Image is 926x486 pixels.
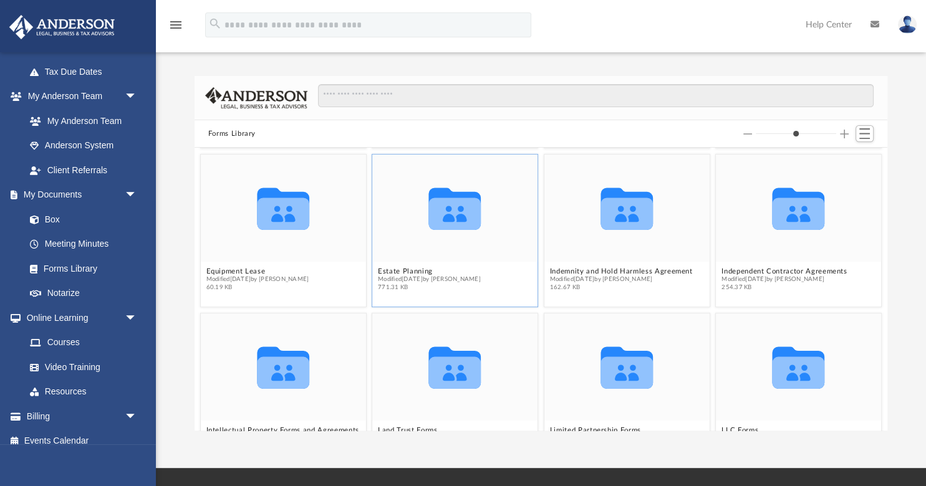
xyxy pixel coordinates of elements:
[17,281,150,306] a: Notarize
[195,148,887,431] div: grid
[17,355,143,379] a: Video Training
[17,379,150,404] a: Resources
[378,426,481,434] button: Land Trust Forms
[17,59,156,84] a: Tax Due Dates
[378,267,481,275] button: Estate Planning
[378,283,481,292] span: 771.31 KB
[898,16,917,34] img: User Pic
[17,232,150,257] a: Meeting Minutes
[721,283,847,292] span: 254.37 KB
[168,24,183,32] a: menu
[318,84,874,108] input: Search files and folders
[125,404,150,429] span: arrow_drop_down
[9,305,150,330] a: Online Learningarrow_drop_down
[9,84,150,109] a: My Anderson Teamarrow_drop_down
[549,283,692,292] span: 162.67 KB
[6,15,118,39] img: Anderson Advisors Platinum Portal
[125,183,150,208] span: arrow_drop_down
[208,17,222,31] i: search
[17,158,150,183] a: Client Referrals
[9,183,150,207] a: My Documentsarrow_drop_down
[125,305,150,331] span: arrow_drop_down
[549,426,652,434] button: Limited Partnership Forms
[856,125,874,143] button: Switch to List View
[17,330,150,355] a: Courses
[206,267,309,275] button: Equipment Lease
[721,275,847,283] span: Modified [DATE] by [PERSON_NAME]
[756,130,836,138] input: Column size
[168,17,183,32] i: menu
[549,275,692,283] span: Modified [DATE] by [PERSON_NAME]
[206,426,359,434] button: Intellectual Property Forms and Agreements
[9,429,156,454] a: Events Calendar
[9,404,156,429] a: Billingarrow_drop_down
[206,275,309,283] span: Modified [DATE] by [PERSON_NAME]
[378,275,481,283] span: Modified [DATE] by [PERSON_NAME]
[17,108,143,133] a: My Anderson Team
[743,130,752,138] button: Decrease column size
[721,426,824,434] button: LLC Forms
[17,207,143,232] a: Box
[721,267,847,275] button: Independent Contractor Agreements
[208,128,256,140] button: Forms Library
[206,283,309,292] span: 60.19 KB
[125,84,150,110] span: arrow_drop_down
[549,267,692,275] button: Indemnity and Hold Harmless Agreement
[17,133,150,158] a: Anderson System
[840,130,849,138] button: Increase column size
[17,256,143,281] a: Forms Library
